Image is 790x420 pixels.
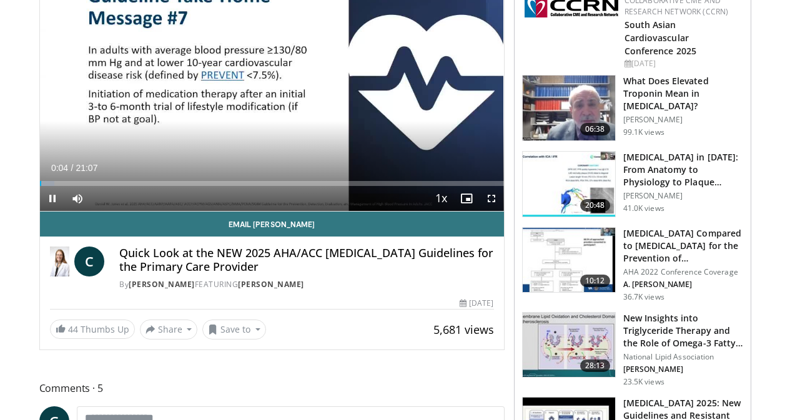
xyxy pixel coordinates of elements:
h3: New Insights into Triglyceride Therapy and the Role of Omega-3 Fatty… [623,312,743,349]
a: 06:38 What Does Elevated Troponin Mean in [MEDICAL_DATA]? [PERSON_NAME] 99.1K views [522,75,743,141]
span: 0:04 [51,163,68,173]
a: South Asian Cardiovascular Conference 2025 [625,19,697,57]
button: Fullscreen [479,186,504,211]
span: 28:13 [580,359,610,372]
span: 21:07 [76,163,97,173]
div: [DATE] [460,298,493,309]
button: Mute [65,186,90,211]
a: 10:12 [MEDICAL_DATA] Compared to [MEDICAL_DATA] for the Prevention of… AHA 2022 Conference Covera... [522,227,743,302]
p: AHA 2022 Conference Coverage [623,267,743,277]
img: 45ea033d-f728-4586-a1ce-38957b05c09e.150x105_q85_crop-smart_upscale.jpg [523,313,615,378]
p: 36.7K views [623,292,664,302]
img: 823da73b-7a00-425d-bb7f-45c8b03b10c3.150x105_q85_crop-smart_upscale.jpg [523,152,615,217]
a: 44 Thumbs Up [50,320,135,339]
span: 10:12 [580,275,610,287]
a: 28:13 New Insights into Triglyceride Therapy and the Role of Omega-3 Fatty… National Lipid Associ... [522,312,743,387]
h3: [MEDICAL_DATA] in [DATE]: From Anatomy to Physiology to Plaque Burden and … [623,151,743,188]
p: National Lipid Association [623,352,743,362]
button: Playback Rate [429,186,454,211]
div: [DATE] [625,58,741,69]
p: A. [PERSON_NAME] [623,280,743,290]
p: [PERSON_NAME] [623,364,743,374]
p: [PERSON_NAME] [623,191,743,201]
p: [PERSON_NAME] [623,115,743,125]
a: [PERSON_NAME] [129,279,195,290]
span: 44 [68,323,78,335]
h3: What Does Elevated Troponin Mean in [MEDICAL_DATA]? [623,75,743,112]
img: 98daf78a-1d22-4ebe-927e-10afe95ffd94.150x105_q85_crop-smart_upscale.jpg [523,76,615,140]
a: Email [PERSON_NAME] [40,212,504,237]
p: 99.1K views [623,127,664,137]
a: [PERSON_NAME] [238,279,304,290]
p: 41.0K views [623,203,664,213]
div: By FEATURING [119,279,493,290]
a: 20:48 [MEDICAL_DATA] in [DATE]: From Anatomy to Physiology to Plaque Burden and … [PERSON_NAME] 4... [522,151,743,217]
button: Enable picture-in-picture mode [454,186,479,211]
h4: Quick Look at the NEW 2025 AHA/ACC [MEDICAL_DATA] Guidelines for the Primary Care Provider [119,247,493,273]
h3: [MEDICAL_DATA] Compared to [MEDICAL_DATA] for the Prevention of… [623,227,743,265]
span: 20:48 [580,199,610,212]
a: C [74,247,104,276]
img: 7c0f9b53-1609-4588-8498-7cac8464d722.150x105_q85_crop-smart_upscale.jpg [523,228,615,293]
p: 23.5K views [623,377,664,387]
button: Share [140,320,198,339]
span: 5,681 views [433,322,494,337]
button: Pause [40,186,65,211]
span: / [71,163,74,173]
span: Comments 5 [39,380,505,396]
img: Dr. Catherine P. Benziger [50,247,70,276]
span: 06:38 [580,123,610,135]
button: Save to [202,320,266,339]
div: Progress Bar [40,181,504,186]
